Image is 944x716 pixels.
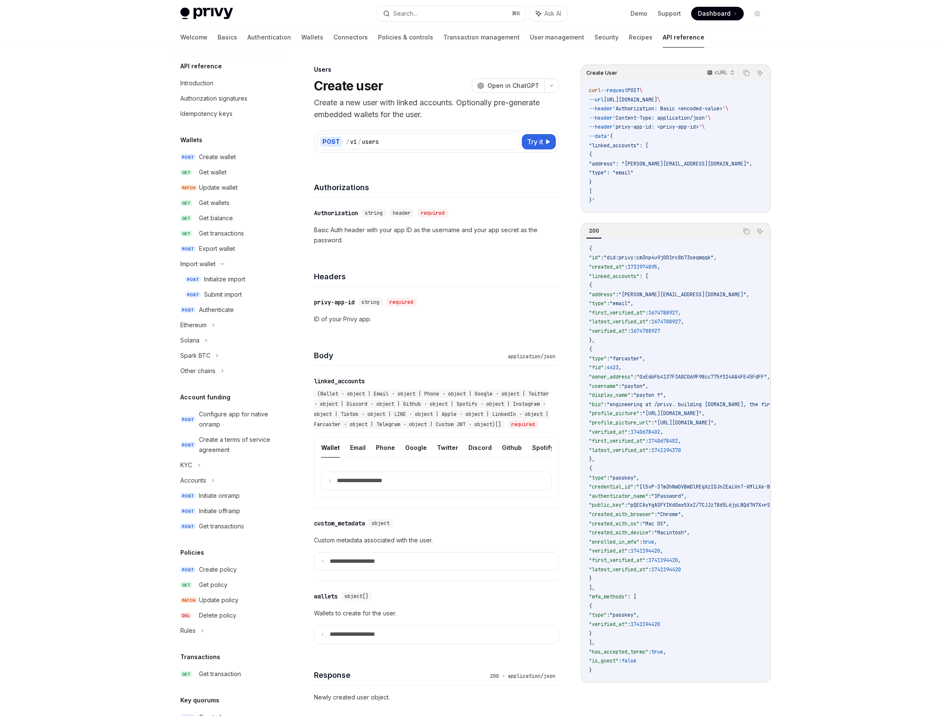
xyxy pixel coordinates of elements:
a: GETGet transactions [174,226,282,241]
span: "id" [589,254,601,261]
div: v1 [350,138,357,146]
button: Search...⌘K [377,6,526,21]
span: POST [180,442,196,448]
span: \ [708,115,711,121]
span: : [601,254,604,261]
span: "type": "email" [589,169,633,176]
span: }' [589,197,595,204]
div: Users [314,65,559,74]
span: : [607,612,610,618]
button: Phone [376,438,395,458]
span: true [642,539,654,545]
span: : [630,392,633,399]
span: POST [180,508,196,514]
h5: Account funding [180,392,230,402]
span: "first_verified_at" [589,557,645,564]
span: "verified_at" [589,429,627,435]
span: 'Content-Type: application/json' [613,115,708,121]
div: Get transactions [199,521,244,531]
span: Create User [586,70,617,76]
span: "latest_verified_at" [589,566,648,573]
span: "created_with_os" [589,520,639,527]
a: Idempotency keys [174,106,282,121]
span: , [657,264,660,270]
span: 1741194420 [651,566,681,573]
span: : [651,529,654,536]
span: : [639,410,642,417]
a: Recipes [629,27,653,48]
span: } [589,575,592,582]
span: POST [180,523,196,530]
a: POSTCreate a terms of service agreement [174,432,282,458]
span: { [589,346,592,353]
span: "credential_id" [589,483,633,490]
span: header [393,210,411,216]
span: : [604,364,607,371]
span: "mfa_methods" [589,593,627,600]
h1: Create user [314,78,384,93]
span: "payton" [622,383,645,390]
span: "[PERSON_NAME][EMAIL_ADDRESS][DOMAIN_NAME]" [619,291,746,298]
a: Wallets [301,27,323,48]
span: "passkey" [610,475,636,481]
span: "[URL][DOMAIN_NAME]" [642,410,702,417]
a: Authentication [247,27,291,48]
div: Accounts [180,475,206,486]
a: POSTInitiate offramp [174,503,282,519]
div: Update wallet [199,183,238,193]
span: GET [180,230,192,237]
span: , [666,520,669,527]
span: "did:privy:cm3np4u9j001rc8b73seqmqqk" [604,254,714,261]
h4: Headers [314,271,559,282]
div: Delete policy [199,610,236,621]
button: Open in ChatGPT [472,79,544,93]
span: : [645,309,648,316]
span: "pQECAyYgASFYIKdGwx5XxZ/7CJJzT8d5L6jyLNQdTH7X+rSZdPJ9Ux/QIlggRm4OcJ8F3aB5zYz3T9LxLdDfGpWvYkHgS4A8... [627,502,942,508]
span: "1Password" [651,493,684,500]
span: "profile_picture_url" [589,419,651,426]
span: "verified_at" [589,548,627,554]
span: 1740678402 [648,438,678,444]
span: : [648,447,651,454]
a: PATCHUpdate policy [174,592,282,608]
span: , [702,410,705,417]
span: , [767,373,770,380]
span: , [684,493,687,500]
div: Solana [180,335,199,345]
span: : [645,557,648,564]
span: ] [589,188,592,195]
span: "payton ↑" [633,392,663,399]
span: "Il5vP-3Tm3hNmDVBmDlREgXzIOJnZEaiVnT-XMliXe-BufP9GL1-d3qhozk9IkZwQ_" [636,483,838,490]
span: POST [185,276,201,283]
p: Create a new user with linked accounts. Optionally pre-generate embedded wallets for the user. [314,97,559,121]
span: "type" [589,355,607,362]
h4: Authorizations [314,182,559,193]
span: : [639,520,642,527]
div: Idempotency keys [180,109,232,119]
div: application/json [504,352,559,361]
div: Configure app for native onramp [199,409,277,430]
div: Import wallet [180,259,216,269]
div: Initialize import [204,274,245,284]
span: PATCH [180,185,197,191]
span: string [365,210,383,216]
button: Copy the contents from the code block [741,67,752,79]
span: Open in ChatGPT [487,81,539,90]
span: : [627,548,630,554]
span: : [639,539,642,545]
button: Toggle dark mode [751,7,764,20]
span: "owner_address" [589,373,633,380]
div: Get policy [199,580,227,590]
span: , [678,557,681,564]
span: , [660,429,663,435]
span: : [ [627,593,636,600]
span: "[URL][DOMAIN_NAME]" [654,419,714,426]
span: object[] [345,593,368,600]
span: --header [589,124,613,130]
button: Twitter [437,438,458,458]
span: : [654,511,657,518]
span: "latest_verified_at" [589,318,648,325]
a: GETGet wallets [174,195,282,211]
span: 'privy-app-id: <privy-app-id>' [613,124,702,130]
span: "fid" [589,364,604,371]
